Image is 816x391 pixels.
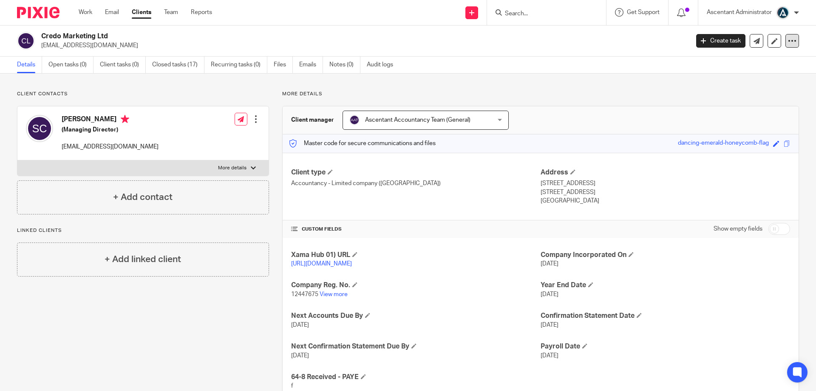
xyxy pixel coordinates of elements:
[291,116,334,124] h3: Client manager
[541,353,558,359] span: [DATE]
[41,32,555,41] h2: Credo Marketing Ltd
[291,226,541,233] h4: CUSTOM FIELDS
[541,322,558,328] span: [DATE]
[320,291,348,297] a: View more
[367,57,399,73] a: Audit logs
[541,281,790,290] h4: Year End Date
[541,179,790,188] p: [STREET_ADDRESS]
[289,139,436,148] p: Master code for secure communications and files
[541,291,558,297] span: [DATE]
[678,139,769,148] div: dancing-emerald-honeycomb-flag
[17,32,35,50] img: svg%3E
[291,251,541,260] h4: Xama Hub 01) URL
[541,261,558,267] span: [DATE]
[541,311,790,320] h4: Confirmation Statement Date
[62,143,159,151] p: [EMAIL_ADDRESS][DOMAIN_NAME]
[291,311,541,320] h4: Next Accounts Due By
[282,91,799,97] p: More details
[62,115,159,126] h4: [PERSON_NAME]
[113,191,173,204] h4: + Add contact
[100,57,146,73] a: Client tasks (0)
[17,227,269,234] p: Linked clients
[26,115,53,142] img: svg%3E
[105,8,119,17] a: Email
[541,342,790,351] h4: Payroll Date
[164,8,178,17] a: Team
[218,165,246,171] p: More details
[541,188,790,197] p: [STREET_ADDRESS]
[291,179,541,188] p: Accountancy - Limited company ([GEOGRAPHIC_DATA])
[299,57,323,73] a: Emails
[152,57,204,73] a: Closed tasks (17)
[48,57,93,73] a: Open tasks (0)
[17,7,59,18] img: Pixie
[291,353,309,359] span: [DATE]
[211,57,267,73] a: Recurring tasks (0)
[191,8,212,17] a: Reports
[291,291,318,297] span: 12447675
[17,91,269,97] p: Client contacts
[291,322,309,328] span: [DATE]
[776,6,790,20] img: Ascentant%20Round%20Only.png
[79,8,92,17] a: Work
[291,261,352,267] a: [URL][DOMAIN_NAME]
[707,8,772,17] p: Ascentant Administrator
[541,168,790,177] h4: Address
[541,197,790,205] p: [GEOGRAPHIC_DATA]
[291,168,541,177] h4: Client type
[62,126,159,134] h5: (Managing Director)
[274,57,293,73] a: Files
[329,57,360,73] a: Notes (0)
[41,41,683,50] p: [EMAIL_ADDRESS][DOMAIN_NAME]
[504,10,581,18] input: Search
[349,115,360,125] img: svg%3E
[17,57,42,73] a: Details
[541,251,790,260] h4: Company Incorporated On
[291,383,293,389] span: f
[105,253,181,266] h4: + Add linked client
[696,34,745,48] a: Create task
[627,9,660,15] span: Get Support
[365,117,470,123] span: Ascentant Accountancy Team (General)
[291,281,541,290] h4: Company Reg. No.
[132,8,151,17] a: Clients
[291,342,541,351] h4: Next Confirmation Statement Due By
[291,373,541,382] h4: 64-8 Received - PAYE
[714,225,762,233] label: Show empty fields
[121,115,129,123] i: Primary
